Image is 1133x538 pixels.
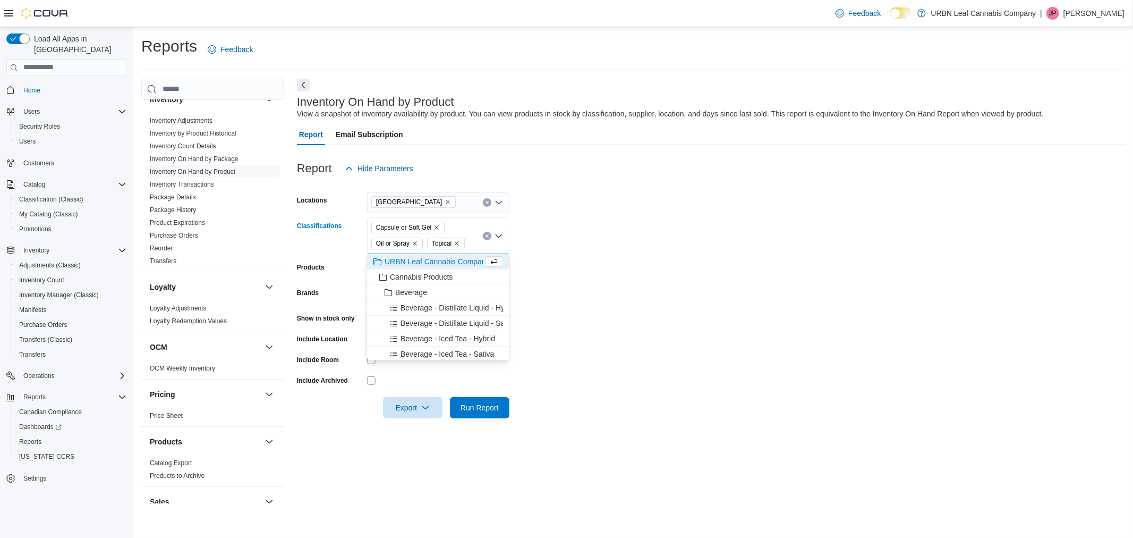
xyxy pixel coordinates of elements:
span: Classification (Classic) [15,193,126,206]
button: Inventory [19,244,54,257]
span: Feedback [848,8,881,19]
div: View a snapshot of inventory availability by product. You can view products in stock by classific... [297,108,1044,120]
button: Promotions [11,222,131,237]
span: Loyalty Redemption Values [150,317,227,325]
span: Transfers (Classic) [15,333,126,346]
input: Dark Mode [890,7,912,19]
span: Inventory [19,244,126,257]
button: Sales [263,495,276,508]
span: Inventory Count Details [150,142,216,150]
h3: Products [150,436,182,447]
button: Remove Oil or Spray from selection in this group [412,240,418,247]
span: Topical [427,238,465,249]
span: Reports [23,393,46,401]
a: Inventory Adjustments [150,117,212,124]
a: Users [15,135,40,148]
a: Classification (Classic) [15,193,88,206]
span: JP [1049,7,1057,20]
a: Product Expirations [150,219,205,226]
button: Run Report [450,397,509,418]
button: Clear input [483,198,491,207]
button: Next [297,79,310,91]
a: Inventory Transactions [150,181,214,188]
span: Home [19,83,126,97]
span: OCM Weekly Inventory [150,364,215,373]
span: Home [23,86,40,95]
span: Customers [19,156,126,170]
span: Hide Parameters [357,163,413,174]
span: Beverage - Distillate Liquid - Sativa [401,318,516,329]
a: Adjustments (Classic) [15,259,85,272]
button: Users [11,134,131,149]
span: Capsule or Soft Gel [371,222,445,233]
span: Clareview [371,196,456,208]
span: Transfers [150,257,176,265]
a: Feedback [831,3,885,24]
span: Manifests [19,306,46,314]
a: Customers [19,157,58,170]
span: [US_STATE] CCRS [19,452,74,461]
button: Export [383,397,442,418]
a: Promotions [15,223,56,236]
span: Beverage [395,287,427,298]
button: Beverage [367,285,509,300]
h3: Inventory On Hand by Product [297,96,454,108]
button: Security Roles [11,119,131,134]
h3: Report [297,162,332,175]
div: OCM [141,362,284,379]
button: Transfers [11,347,131,362]
button: Inventory [263,93,276,106]
button: Open list of options [495,198,503,207]
button: Sales [150,497,261,507]
a: Reorder [150,245,173,252]
span: Inventory On Hand by Package [150,155,238,163]
span: Users [19,105,126,118]
button: Loyalty [150,282,261,292]
span: Inventory [23,246,49,255]
span: Price Sheet [150,411,183,420]
span: Purchase Orders [19,321,67,329]
button: Products [150,436,261,447]
button: My Catalog (Classic) [11,207,131,222]
span: Inventory by Product Historical [150,129,236,138]
p: URBN Leaf Cannabis Company [931,7,1036,20]
a: [US_STATE] CCRS [15,450,79,463]
div: Products [141,457,284,486]
a: Products to Archive [150,472,205,480]
a: Transfers [15,348,50,361]
button: Canadian Compliance [11,405,131,419]
a: Package Details [150,194,196,201]
label: Include Archived [297,376,348,385]
button: Products [263,435,276,448]
span: Customers [23,159,54,167]
div: Jess Pettitt [1046,7,1059,20]
span: Catalog Export [150,459,192,467]
button: Reports [11,434,131,449]
span: Package History [150,206,196,214]
a: Settings [19,472,50,485]
label: Classifications [297,222,342,230]
span: Load All Apps in [GEOGRAPHIC_DATA] [30,33,126,55]
button: Cannabis Products [367,270,509,285]
button: Operations [2,368,131,383]
span: Inventory Adjustments [150,116,212,125]
button: Adjustments (Classic) [11,258,131,273]
button: Purchase Orders [11,317,131,332]
span: Oil or Spray [371,238,423,249]
a: Purchase Orders [15,318,72,331]
span: Promotions [19,225,52,233]
a: My Catalog (Classic) [15,208,82,221]
h1: Reports [141,36,197,57]
a: Price Sheet [150,412,183,419]
button: Classification (Classic) [11,192,131,207]
span: Catalog [23,180,45,189]
span: Catalog [19,178,126,191]
h3: OCM [150,342,167,352]
span: My Catalog (Classic) [19,210,78,218]
button: Beverage - Iced Tea - Hybrid [367,331,509,347]
a: Loyalty Adjustments [150,305,207,312]
button: OCM [150,342,261,352]
a: Transfers (Classic) [15,333,76,346]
